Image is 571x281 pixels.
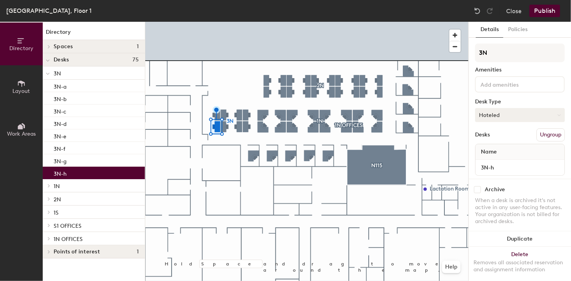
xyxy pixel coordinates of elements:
[137,249,139,255] span: 1
[503,22,532,38] button: Policies
[54,143,65,152] p: 3N-f
[475,108,565,122] button: Hoteled
[54,236,83,243] span: 1N OFFICES
[506,5,522,17] button: Close
[477,162,563,173] input: Unnamed desk
[54,119,66,127] p: 3N-d
[54,196,61,203] span: 2N
[475,67,565,73] div: Amenities
[54,70,61,77] span: 3N
[475,197,565,225] div: When a desk is archived it's not active in any user-facing features. Your organization is not bil...
[54,131,66,140] p: 3N-e
[486,7,494,15] img: Redo
[43,28,145,40] h1: Directory
[442,261,461,273] button: Help
[485,187,505,193] div: Archive
[536,128,565,141] button: Ungroup
[137,44,139,50] span: 1
[54,44,73,50] span: Spaces
[54,223,82,229] span: S1 OFFICES
[54,249,100,255] span: Points of interest
[54,57,69,63] span: Desks
[132,57,139,63] span: 75
[54,168,66,177] p: 3N-h
[469,247,571,281] button: DeleteRemoves all associated reservation and assignment information
[529,5,560,17] button: Publish
[475,99,565,105] div: Desk Type
[54,183,60,190] span: 1N
[13,88,30,94] span: Layout
[54,106,66,115] p: 3N-c
[6,6,92,16] div: [GEOGRAPHIC_DATA], Floor 1
[476,22,503,38] button: Details
[54,156,66,165] p: 3N-g
[9,45,33,52] span: Directory
[475,132,490,138] div: Desks
[474,259,566,273] div: Removes all associated reservation and assignment information
[54,81,66,90] p: 3N-a
[54,209,59,216] span: 1S
[479,79,549,89] input: Add amenities
[477,145,501,159] span: Name
[54,94,66,103] p: 3N-b
[7,131,36,137] span: Work Areas
[469,231,571,247] button: Duplicate
[474,7,481,15] img: Undo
